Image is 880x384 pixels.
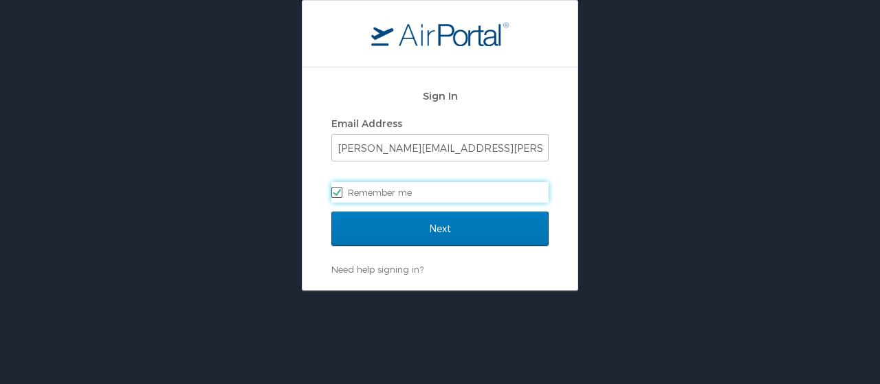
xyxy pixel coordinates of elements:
h2: Sign In [331,88,549,104]
img: logo [371,21,509,46]
label: Email Address [331,117,402,129]
a: Need help signing in? [331,264,423,275]
label: Remember me [331,182,549,203]
input: Next [331,212,549,246]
